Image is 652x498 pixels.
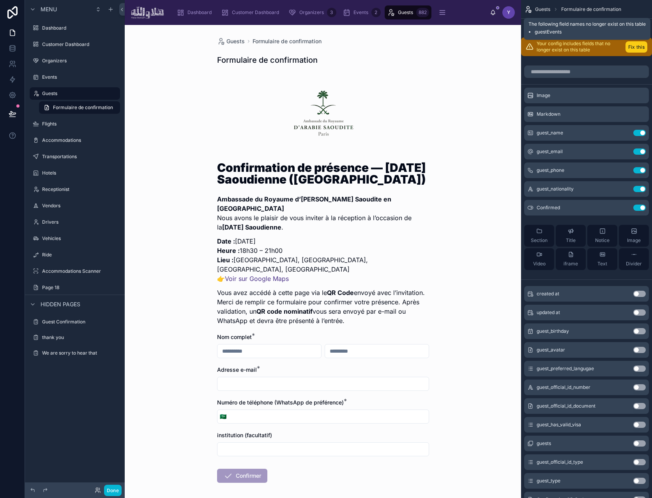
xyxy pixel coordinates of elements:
[30,167,120,179] a: Hotels
[284,84,362,146] img: 34282-33618-Screenshot_2025-08-15_at_10.02.18_AM-removebg-preview.png
[42,350,118,356] label: We are sorry to hear that
[226,37,245,45] span: Guests
[30,316,120,328] a: Guest Confirmation
[30,87,120,100] a: Guests
[217,334,252,340] span: Nom complet
[556,248,586,270] button: iframe
[217,256,233,264] strong: Lieu :
[217,195,391,212] strong: Ambassade du Royaume d’[PERSON_NAME] Saoudite en [GEOGRAPHIC_DATA]
[30,150,120,163] a: Transportations
[41,300,80,308] span: Hidden pages
[340,5,383,19] a: Events2
[537,328,569,334] span: guest_birthday
[385,5,431,19] a: Guests882
[42,284,118,291] label: Page 18
[535,29,646,35] li: guestEvents
[533,261,546,267] span: Video
[327,289,354,297] strong: QR Code
[42,252,118,258] label: Ride
[537,347,565,353] span: guest_avatar
[537,384,590,390] span: guest_official_id_number
[537,41,622,53] p: Your config includes fields that no longer exist on this table
[30,183,120,196] a: Receptionist
[416,8,429,17] div: 882
[30,347,120,359] a: We are sorry to hear that
[225,275,289,283] a: Voir sur Google Maps
[219,5,284,19] a: Customer Dashboard
[220,413,226,420] span: 🇸🇦
[53,104,113,111] span: Formulaire de confirmation
[587,225,617,247] button: Notice
[537,92,550,99] span: Image
[619,248,649,270] button: Divider
[537,111,560,117] span: Markdown
[217,194,429,232] p: Nous avons le plaisir de vous inviter à la réception à l’occasion de la .
[217,432,272,438] span: institution (facultatif)
[256,307,313,315] strong: QR code nominatif
[537,205,560,211] span: Confirmed
[41,5,57,13] span: Menu
[537,186,574,192] span: guest_nationality
[537,403,595,409] span: guest_official_id_document
[42,90,115,97] label: Guests
[535,6,550,12] span: Guests
[217,37,245,45] a: Guests
[217,366,257,373] span: Adresse e-mail
[619,225,649,247] button: Image
[30,200,120,212] a: Vendors
[30,281,120,294] a: Page 18
[537,422,581,428] span: guest_has_valid_visa
[556,225,586,247] button: Title
[627,237,641,244] span: Image
[507,9,510,16] span: Y
[587,248,617,270] button: Text
[595,237,610,244] span: Notice
[217,162,429,185] h1: Confirmation de présence — [DATE] Saoudienne ([GEOGRAPHIC_DATA])
[286,5,339,19] a: Organizers3
[30,265,120,277] a: Accommodations Scanner
[566,237,576,244] span: Title
[42,74,118,80] label: Events
[537,148,563,155] span: guest_email
[371,8,381,17] div: 2
[42,219,118,225] label: Drivers
[42,121,118,127] label: Flights
[42,58,118,64] label: Organizers
[30,134,120,147] a: Accommodations
[299,9,324,16] span: Organizers
[42,235,118,242] label: Vehicles
[564,261,578,267] span: iframe
[537,459,583,465] span: guest_official_id_type
[353,9,368,16] span: Events
[537,291,559,297] span: created at
[30,331,120,344] a: thank you
[537,478,560,484] span: guest_type
[531,237,548,244] span: Section
[524,225,554,247] button: Section
[39,101,120,114] a: Formulaire de confirmation
[42,268,118,274] label: Accommodations Scanner
[217,237,429,283] p: [DATE] 18h30 – 21h00 [GEOGRAPHIC_DATA], [GEOGRAPHIC_DATA], [GEOGRAPHIC_DATA], [GEOGRAPHIC_DATA] 👉
[524,248,554,270] button: Video
[30,22,120,34] a: Dashboard
[30,232,120,245] a: Vehicles
[625,41,647,53] button: Fix this
[222,223,281,231] strong: [DATE] Saoudienne
[217,247,240,254] strong: Heure :
[398,9,413,16] span: Guests
[187,9,212,16] span: Dashboard
[217,399,344,406] span: Numéro de téléphone (WhatsApp de préférence)
[42,186,118,192] label: Receptionist
[537,130,563,136] span: guest_name
[30,118,120,130] a: Flights
[174,5,217,19] a: Dashboard
[217,288,429,325] p: Vous avez accédé à cette page via le envoyé avec l’invitation. Merci de remplir ce formulaire pou...
[30,71,120,83] a: Events
[217,55,318,65] h1: Formulaire de confirmation
[42,319,118,325] label: Guest Confirmation
[537,309,560,316] span: updated at
[42,334,118,341] label: thank you
[30,249,120,261] a: Ride
[253,37,322,45] a: Formulaire de confirmation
